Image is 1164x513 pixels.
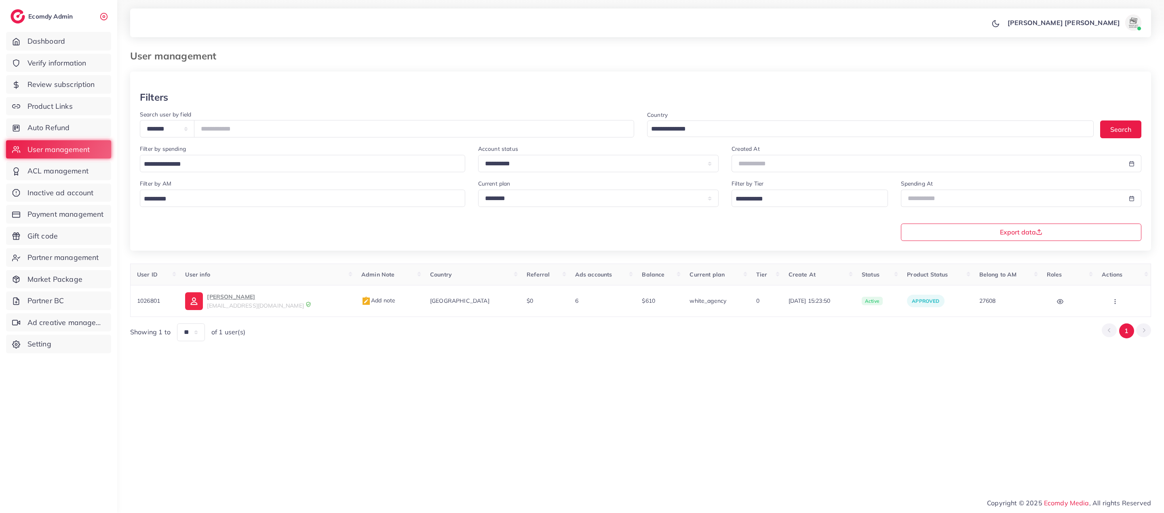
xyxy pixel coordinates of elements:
span: Current plan [690,271,725,278]
h3: User management [130,50,223,62]
span: Review subscription [27,79,95,90]
span: ACL management [27,166,89,176]
input: Search for option [648,123,1083,135]
span: $610 [642,297,655,304]
span: Partner management [27,252,99,263]
span: Copyright © 2025 [987,498,1151,508]
h3: Filters [140,91,168,103]
span: [EMAIL_ADDRESS][DOMAIN_NAME] [207,302,304,309]
div: Search for option [140,190,465,207]
label: Country [647,111,668,119]
a: Ad creative management [6,313,111,332]
span: white_agency [690,297,726,304]
span: Gift code [27,231,58,241]
a: Partner BC [6,291,111,310]
span: Payment management [27,209,104,220]
div: Search for option [732,190,888,207]
span: Ads accounts [575,271,612,278]
a: Verify information [6,54,111,72]
button: Export data [901,224,1142,241]
a: logoEcomdy Admin [11,9,75,23]
p: [PERSON_NAME] [207,292,304,302]
span: Status [862,271,879,278]
span: Auto Refund [27,122,70,133]
span: Dashboard [27,36,65,46]
a: Payment management [6,205,111,224]
span: Ad creative management [27,317,105,328]
label: Spending At [901,179,933,188]
span: [GEOGRAPHIC_DATA] [430,297,489,304]
a: User management [6,140,111,159]
button: Go to page 1 [1119,323,1134,338]
span: Roles [1047,271,1062,278]
a: Market Package [6,270,111,289]
span: Belong to AM [979,271,1017,278]
span: 6 [575,297,578,304]
label: Filter by Tier [732,179,763,188]
span: Verify information [27,58,86,68]
button: Search [1100,120,1141,138]
span: Referral [527,271,550,278]
span: Showing 1 to [130,327,171,337]
img: admin_note.cdd0b510.svg [361,296,371,306]
span: approved [912,298,939,304]
span: Admin Note [361,271,395,278]
a: Partner management [6,248,111,267]
img: avatar [1125,15,1141,31]
span: Market Package [27,274,82,285]
a: Review subscription [6,75,111,94]
label: Search user by field [140,110,191,118]
input: Search for option [141,193,455,205]
span: Inactive ad account [27,188,94,198]
div: Search for option [647,120,1094,137]
span: Create At [789,271,816,278]
span: Country [430,271,452,278]
a: Product Links [6,97,111,116]
a: Gift code [6,227,111,245]
span: of 1 user(s) [211,327,245,337]
span: , All rights Reserved [1089,498,1151,508]
div: Search for option [140,155,465,172]
a: Auto Refund [6,118,111,137]
a: [PERSON_NAME] [PERSON_NAME]avatar [1003,15,1145,31]
img: ic-user-info.36bf1079.svg [185,292,203,310]
span: Export data [1000,229,1042,235]
span: $0 [527,297,533,304]
span: Actions [1102,271,1122,278]
span: Partner BC [27,296,64,306]
span: [DATE] 15:23:50 [789,297,849,305]
span: Balance [642,271,664,278]
label: Current plan [478,179,510,188]
input: Search for option [141,158,455,171]
img: 9CAL8B2pu8EFxCJHYAAAAldEVYdGRhdGU6Y3JlYXRlADIwMjItMTItMDlUMDQ6NTg6MzkrMDA6MDBXSlgLAAAAJXRFWHRkYXR... [306,302,311,307]
a: Ecomdy Media [1044,499,1089,507]
h2: Ecomdy Admin [28,13,75,20]
img: logo [11,9,25,23]
label: Filter by AM [140,179,171,188]
a: [PERSON_NAME][EMAIL_ADDRESS][DOMAIN_NAME] [185,292,348,310]
label: Account status [478,145,518,153]
p: [PERSON_NAME] [PERSON_NAME] [1008,18,1120,27]
label: Created At [732,145,760,153]
span: User info [185,271,210,278]
span: User management [27,144,90,155]
a: ACL management [6,162,111,180]
span: 0 [756,297,759,304]
a: Setting [6,335,111,353]
label: Filter by spending [140,145,186,153]
span: Tier [756,271,768,278]
span: 27608 [979,297,996,304]
span: active [862,297,883,306]
ul: Pagination [1102,323,1151,338]
span: Product Status [907,271,948,278]
span: Product Links [27,101,73,112]
span: Add note [361,297,395,304]
span: User ID [137,271,158,278]
span: 1026801 [137,297,160,304]
input: Search for option [733,193,877,205]
a: Inactive ad account [6,184,111,202]
a: Dashboard [6,32,111,51]
span: Setting [27,339,51,349]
